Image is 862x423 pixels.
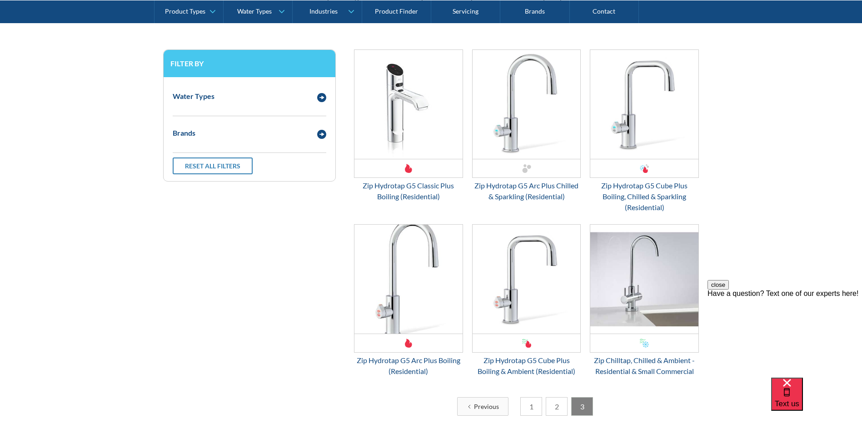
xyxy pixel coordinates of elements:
div: Water Types [237,7,272,15]
a: Reset all filters [173,157,253,174]
img: Zip Hydrotap G5 Cube Plus Boiling & Ambient (Residential) [473,225,581,334]
a: Zip Hydrotap G5 Cube Plus Boiling, Chilled & Sparkling (Residential)Zip Hydrotap G5 Cube Plus Boi... [590,49,699,213]
img: Zip Chilltap, Chilled & Ambient - Residential & Small Commercial [590,225,698,334]
a: Zip Chilltap, Chilled & Ambient - Residential & Small CommercialZip Chilltap, Chilled & Ambient -... [590,224,699,377]
div: Water Types [173,91,214,102]
div: Zip Hydrotap G5 Cube Plus Boiling, Chilled & Sparkling (Residential) [590,180,699,213]
a: Zip Hydrotap G5 Arc Plus Chilled & Sparkling (Residential) Zip Hydrotap G5 Arc Plus Chilled & Spa... [472,49,581,202]
div: Zip Chilltap, Chilled & Ambient - Residential & Small Commercial [590,355,699,377]
img: Zip Hydrotap G5 Cube Plus Boiling, Chilled & Sparkling (Residential) [590,50,698,159]
a: Zip Hydrotap G5 Cube Plus Boiling & Ambient (Residential)Zip Hydrotap G5 Cube Plus Boiling & Ambi... [472,224,581,377]
div: Brands [173,128,195,138]
iframe: podium webchat widget bubble [771,378,862,423]
img: Zip Hydrotap G5 Classic Plus Boiling (Residential) [354,50,463,159]
img: Zip Hydrotap G5 Arc Plus Boiling (Residential) [354,225,463,334]
a: Previous Page [457,397,508,416]
div: List [354,397,699,416]
img: Zip Hydrotap G5 Arc Plus Chilled & Sparkling (Residential) [473,50,581,159]
div: Product Types [165,7,205,15]
div: Zip Hydrotap G5 Classic Plus Boiling (Residential) [354,180,463,202]
div: Zip Hydrotap G5 Arc Plus Chilled & Sparkling (Residential) [472,180,581,202]
div: Previous [474,402,499,411]
a: Zip Hydrotap G5 Classic Plus Boiling (Residential)Zip Hydrotap G5 Classic Plus Boiling (Residential) [354,49,463,202]
a: 1 [520,397,542,416]
iframe: podium webchat widget prompt [708,280,862,389]
a: 2 [546,397,568,416]
div: Zip Hydrotap G5 Cube Plus Boiling & Ambient (Residential) [472,355,581,377]
div: Industries [309,7,338,15]
div: Zip Hydrotap G5 Arc Plus Boiling (Residential) [354,355,463,377]
a: Zip Hydrotap G5 Arc Plus Boiling (Residential)Zip Hydrotap G5 Arc Plus Boiling (Residential) [354,224,463,377]
a: 3 [571,397,593,416]
h3: Filter by [170,59,329,68]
